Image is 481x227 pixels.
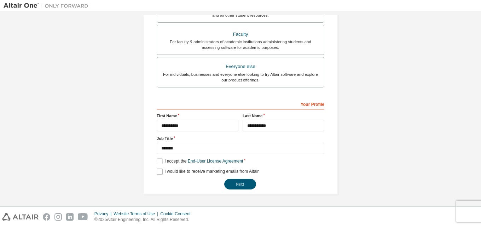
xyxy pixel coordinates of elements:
[188,159,243,164] a: End-User License Agreement
[157,158,243,164] label: I accept the
[4,2,92,9] img: Altair One
[66,213,74,221] img: linkedin.svg
[161,39,320,50] div: For faculty & administrators of academic institutions administering students and accessing softwa...
[54,213,62,221] img: instagram.svg
[157,136,324,141] label: Job Title
[114,211,160,217] div: Website Terms of Use
[157,169,259,175] label: I would like to receive marketing emails from Altair
[157,98,324,109] div: Your Profile
[160,211,195,217] div: Cookie Consent
[157,113,238,119] label: First Name
[94,217,195,223] p: © 2025 Altair Engineering, Inc. All Rights Reserved.
[78,213,88,221] img: youtube.svg
[161,29,320,39] div: Faculty
[243,113,324,119] label: Last Name
[94,211,114,217] div: Privacy
[161,62,320,72] div: Everyone else
[224,179,256,189] button: Next
[2,213,39,221] img: altair_logo.svg
[161,72,320,83] div: For individuals, businesses and everyone else looking to try Altair software and explore our prod...
[43,213,50,221] img: facebook.svg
